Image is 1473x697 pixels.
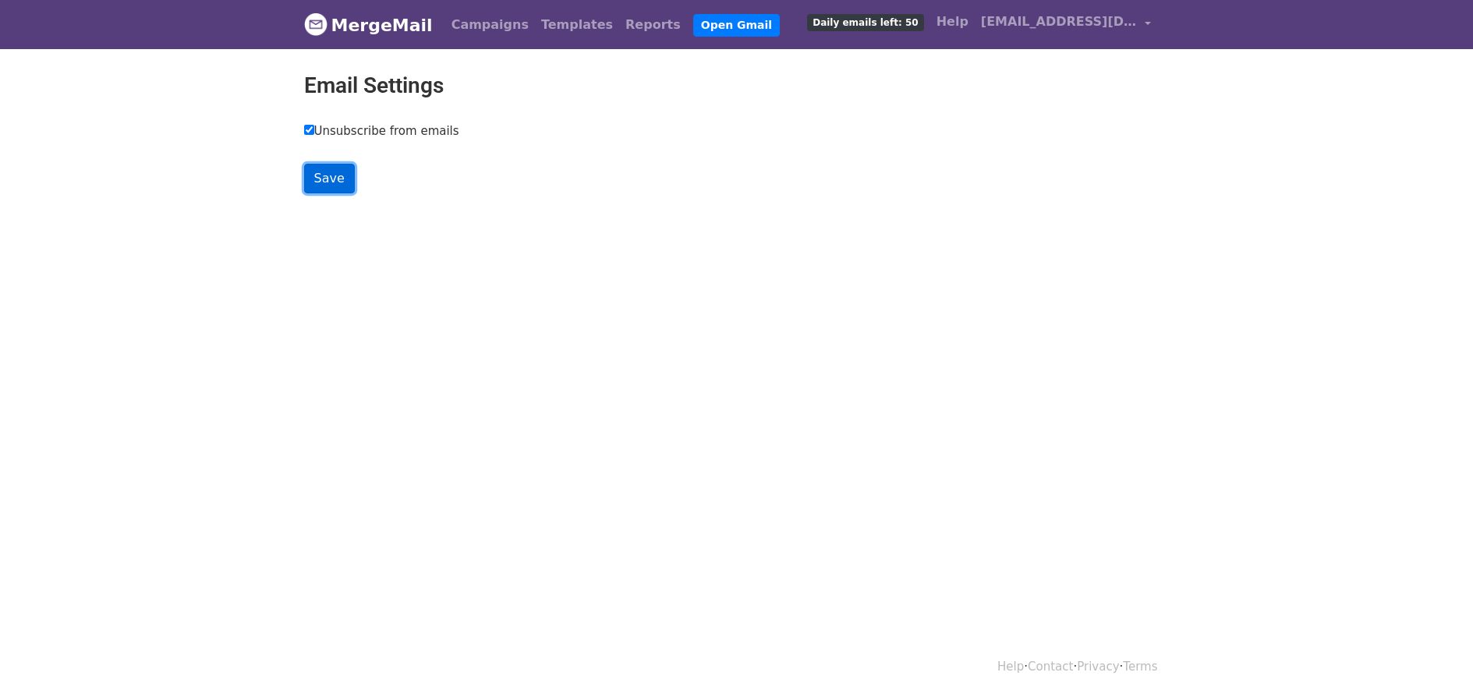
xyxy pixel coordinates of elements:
input: Unsubscribe from emails [304,125,314,135]
a: Help [930,6,975,37]
label: Unsubscribe from emails [304,122,459,140]
a: [EMAIL_ADDRESS][DOMAIN_NAME] [975,6,1157,43]
a: Contact [1028,660,1073,674]
input: Save [304,164,355,193]
span: Daily emails left: 50 [807,14,923,31]
a: Reports [619,9,687,41]
a: Terms [1123,660,1157,674]
img: MergeMail logo [304,12,328,36]
iframe: Chat Widget [1395,622,1473,697]
h2: Email Settings [304,73,1170,99]
a: Privacy [1077,660,1119,674]
a: Help [997,660,1024,674]
a: Campaigns [445,9,535,41]
span: [EMAIL_ADDRESS][DOMAIN_NAME] [981,12,1137,31]
a: Open Gmail [693,14,780,37]
a: MergeMail [304,9,433,41]
a: Daily emails left: 50 [801,6,929,37]
a: Templates [535,9,619,41]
